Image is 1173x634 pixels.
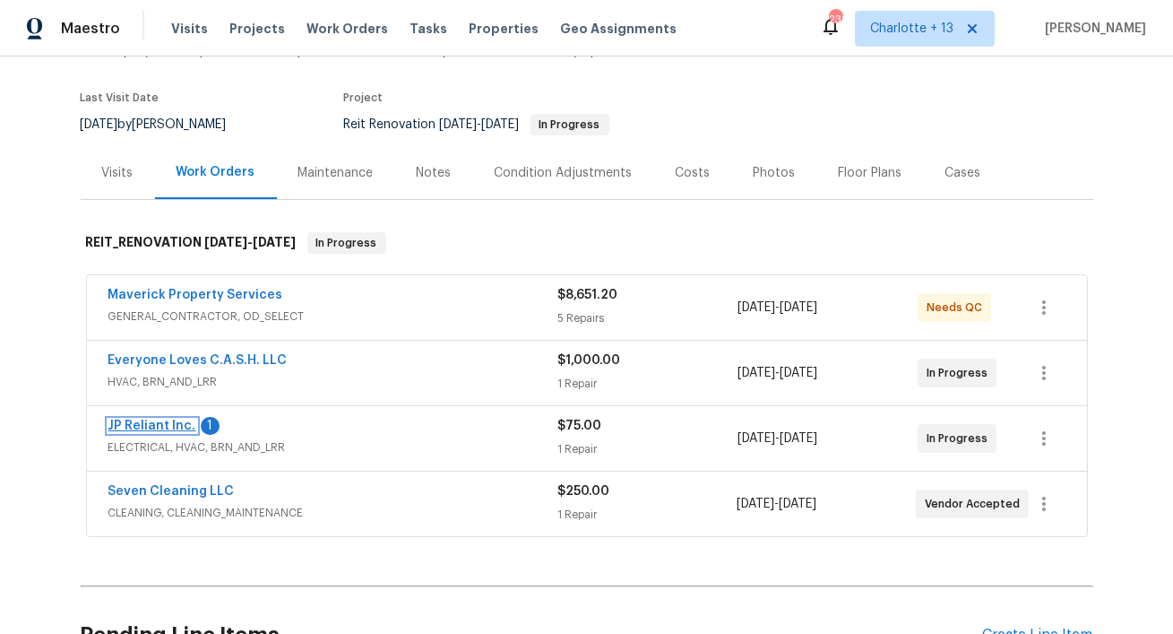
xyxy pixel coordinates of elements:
[344,92,384,103] span: Project
[108,308,558,326] span: GENERAL_CONTRACTOR, OD_SELECT
[306,20,388,38] span: Work Orders
[927,299,989,317] span: Needs QC
[205,236,297,248] span: -
[532,119,608,130] span: In Progress
[558,309,738,327] div: 5 Repairs
[829,11,841,29] div: 231
[108,373,558,391] span: HVAC, BRN_AND_LRR
[779,498,816,510] span: [DATE]
[201,417,220,435] div: 1
[557,485,609,498] span: $250.00
[298,164,374,182] div: Maintenance
[927,364,995,382] span: In Progress
[737,364,817,382] span: -
[108,439,558,456] span: ELECTRICAL, HVAC, BRN_AND_LRR
[81,118,118,131] span: [DATE]
[558,289,618,301] span: $8,651.20
[171,20,208,38] span: Visits
[417,164,452,182] div: Notes
[945,164,981,182] div: Cases
[81,114,248,135] div: by [PERSON_NAME]
[108,504,557,522] span: CLEANING, CLEANING_MAINTENANCE
[754,164,796,182] div: Photos
[780,432,817,445] span: [DATE]
[737,299,817,317] span: -
[81,214,1093,272] div: REIT_RENOVATION [DATE]-[DATE]In Progress
[86,232,297,254] h6: REIT_RENOVATION
[557,506,737,524] div: 1 Repair
[81,92,160,103] span: Last Visit Date
[440,118,478,131] span: [DATE]
[737,301,775,314] span: [DATE]
[737,432,775,445] span: [DATE]
[558,354,621,367] span: $1,000.00
[205,236,248,248] span: [DATE]
[1038,20,1146,38] span: [PERSON_NAME]
[737,367,775,379] span: [DATE]
[410,22,447,35] span: Tasks
[737,495,816,513] span: -
[102,164,134,182] div: Visits
[344,118,609,131] span: Reit Renovation
[108,289,283,301] a: Maverick Property Services
[309,234,384,252] span: In Progress
[676,164,711,182] div: Costs
[927,430,995,447] span: In Progress
[254,236,297,248] span: [DATE]
[737,430,817,447] span: -
[482,118,520,131] span: [DATE]
[839,164,902,182] div: Floor Plans
[870,20,953,38] span: Charlotte + 13
[495,164,633,182] div: Condition Adjustments
[108,420,196,432] a: JP Reliant Inc.
[780,367,817,379] span: [DATE]
[737,498,774,510] span: [DATE]
[925,495,1027,513] span: Vendor Accepted
[229,20,285,38] span: Projects
[177,163,255,181] div: Work Orders
[780,301,817,314] span: [DATE]
[61,20,120,38] span: Maestro
[469,20,539,38] span: Properties
[108,354,288,367] a: Everyone Loves C.A.S.H. LLC
[558,420,602,432] span: $75.00
[108,485,235,498] a: Seven Cleaning LLC
[558,440,738,458] div: 1 Repair
[560,20,677,38] span: Geo Assignments
[440,118,520,131] span: -
[558,375,738,393] div: 1 Repair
